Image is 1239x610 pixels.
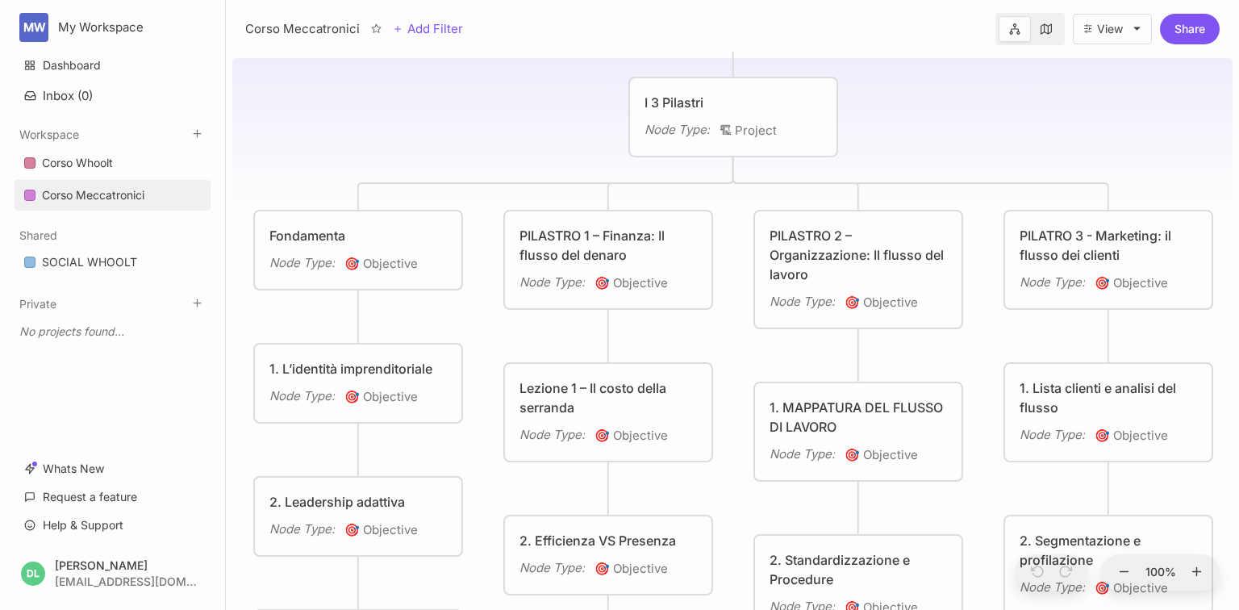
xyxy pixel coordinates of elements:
[770,398,947,437] div: 1. MAPPATURA DEL FLUSSO DI LAVORO
[1020,531,1197,570] div: 2. Segmentazione e profilazione
[519,273,585,292] div: Node Type :
[269,253,335,273] div: Node Type :
[19,297,56,311] button: Private
[15,180,211,211] div: Corso Meccatronici
[15,148,211,179] div: Corso Whoolt
[1020,226,1197,265] div: PILATRO 3 - Marketing: il flusso dei clienti
[15,510,211,541] a: Help & Support
[1003,209,1214,311] div: PILATRO 3 - Marketing: il flusso dei clientiNode Type:🎯Objective
[1095,274,1168,293] span: Objective
[770,445,835,464] div: Node Type :
[1020,425,1085,445] div: Node Type :
[42,186,144,205] div: Corso Meccatronici
[269,226,447,245] div: Fondamenta
[770,226,947,284] div: PILASTRO 2 – Organizzazione: Il flusso del lavoro
[594,275,613,290] i: 🎯
[15,247,211,278] div: SOCIAL WHOOLT
[393,19,463,39] button: Add Filter
[594,561,613,576] i: 🎯
[1141,554,1180,591] button: 100%
[15,143,211,217] div: Workspace
[15,81,211,110] button: Inbox (0)
[845,293,918,312] span: Objective
[252,209,464,291] div: FondamentaNode Type:🎯Objective
[269,492,447,512] div: 2. Leadership adattiva
[344,254,418,274] span: Objective
[19,127,79,141] button: Workspace
[845,447,863,462] i: 🎯
[344,387,418,407] span: Objective
[845,295,863,310] i: 🎯
[594,426,668,445] span: Objective
[269,359,447,378] div: 1. L’identità imprenditoriale
[503,361,714,463] div: Lezione 1 – Il costo della serrandaNode Type:🎯Objective
[55,575,197,587] div: [EMAIL_ADDRESS][DOMAIN_NAME]
[19,228,57,242] button: Shared
[15,549,211,597] button: DL[PERSON_NAME][EMAIL_ADDRESS][DOMAIN_NAME]
[15,242,211,284] div: Shared
[15,247,211,278] a: SOCIAL WHOOLT
[15,312,211,351] div: Private
[1073,14,1152,44] button: View
[1160,14,1220,44] button: Share
[1003,361,1214,463] div: 1. Lista clienti e analisi del flussoNode Type:🎯Objective
[519,226,697,265] div: PILASTRO 1 – Finanza: Il flusso del denaro
[403,19,463,39] span: Add Filter
[720,121,777,140] span: Project
[21,562,45,586] div: DL
[1095,275,1113,290] i: 🎯
[15,482,211,512] a: Request a feature
[1097,23,1123,36] div: View
[645,93,822,112] div: I 3 Pilastri
[503,514,714,596] div: 2. Efficienza VS PresenzaNode Type:🎯Objective
[15,453,211,484] a: Whats New
[519,531,697,550] div: 2. Efficienza VS Presenza
[1020,273,1085,292] div: Node Type :
[1020,378,1197,417] div: 1. Lista clienti e analisi del flusso
[15,180,211,211] a: Corso Meccatronici
[42,153,113,173] div: Corso Whoolt
[252,342,464,424] div: 1. L’identità imprenditorialeNode Type:🎯Objective
[344,256,363,271] i: 🎯
[344,520,418,540] span: Objective
[55,559,197,571] div: [PERSON_NAME]
[1095,426,1168,445] span: Objective
[19,13,206,42] button: MWMy Workspace
[15,317,211,346] div: No projects found...
[1095,428,1113,443] i: 🎯
[770,292,835,311] div: Node Type :
[753,381,964,483] div: 1. MAPPATURA DEL FLUSSO DI LAVORONode Type:🎯Objective
[645,120,710,140] div: Node Type :
[503,209,714,311] div: PILASTRO 1 – Finanza: Il flusso del denaroNode Type:🎯Objective
[519,558,585,578] div: Node Type :
[594,274,668,293] span: Objective
[594,428,613,443] i: 🎯
[344,389,363,404] i: 🎯
[42,253,137,272] div: SOCIAL WHOOLT
[15,50,211,81] a: Dashboard
[845,445,918,465] span: Objective
[753,209,964,330] div: PILASTRO 2 – Organizzazione: Il flusso del lavoroNode Type:🎯Objective
[245,19,360,39] div: Corso Meccatronici
[269,386,335,406] div: Node Type :
[628,76,839,158] div: I 3 PilastriNode Type:🏗Project
[519,425,585,445] div: Node Type :
[252,475,464,558] div: 2. Leadership adattivaNode Type:🎯Objective
[344,522,363,537] i: 🎯
[720,123,735,138] i: 🏗
[770,550,947,589] div: 2. Standardizzazione e Procedure
[269,520,335,539] div: Node Type :
[58,20,180,35] div: My Workspace
[519,378,697,417] div: Lezione 1 – Il costo della serranda
[19,13,48,42] div: MW
[594,559,668,579] span: Objective
[15,148,211,178] a: Corso Whoolt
